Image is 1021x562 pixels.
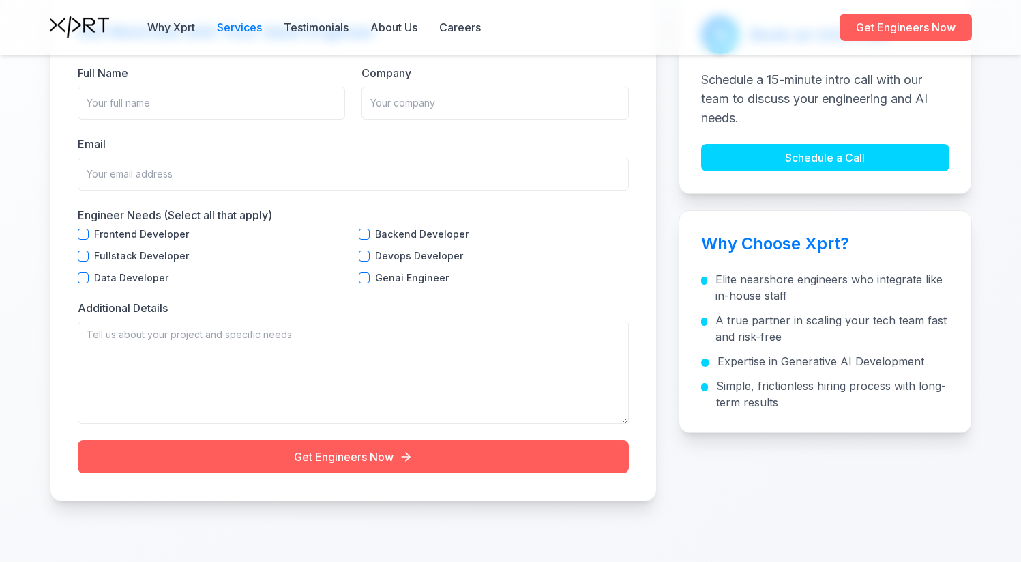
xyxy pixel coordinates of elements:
button: Services [217,19,262,36]
label: Devops Developer [375,251,463,261]
label: Backend Developer [375,229,469,239]
input: Your full name [78,87,345,120]
input: Your email address [78,158,630,191]
button: Why Xprt [147,19,195,36]
span: Simple, frictionless hiring process with long-term results [716,378,949,410]
span: Expertise in Generative AI Development [717,353,924,369]
label: Frontend Developer [94,229,189,239]
a: Careers [439,19,481,36]
a: Get Engineers Now [840,14,972,41]
label: Data Developer [94,273,168,283]
label: Full Name [78,66,128,80]
a: About Us [370,19,417,36]
span: A true partner in scaling your tech team fast and risk-free [715,312,949,345]
label: Company [361,66,411,80]
span: Elite nearshore engineers who integrate like in-house staff [715,271,949,304]
button: Get Engineers Now [78,440,630,473]
p: Schedule a 15-minute intro call with our team to discuss your engineering and AI needs. [701,70,949,128]
button: Testimonials [284,19,349,36]
img: Xprt Logo [50,16,109,38]
input: Your company [361,87,629,120]
label: Additional Details [78,301,168,315]
label: Email [78,137,106,151]
label: Genai Engineer [375,273,449,283]
label: Fullstack Developer [94,251,189,261]
label: Engineer Needs (Select all that apply) [78,208,272,222]
a: Schedule a Call [701,144,949,171]
h3: Why Choose Xprt? [701,233,949,255]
